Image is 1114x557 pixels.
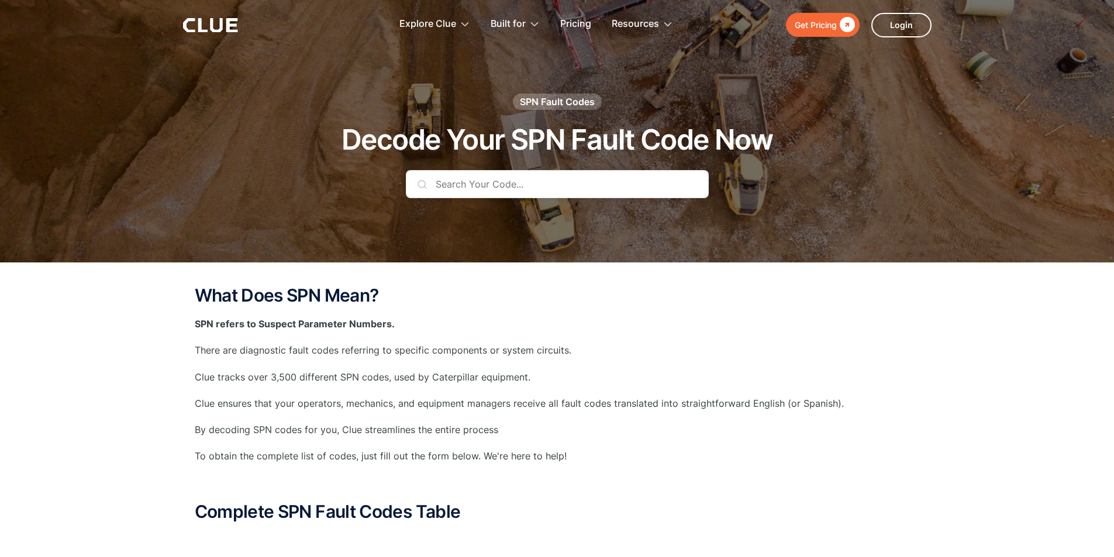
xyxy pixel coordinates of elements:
[195,475,920,490] p: ‍
[612,6,659,43] div: Resources
[195,343,920,358] p: There are diagnostic fault codes referring to specific components or system circuits.
[195,502,920,521] h2: Complete SPN Fault Codes Table
[195,396,920,411] p: Clue ensures that your operators, mechanics, and equipment managers receive all fault codes trans...
[837,18,855,32] div: 
[406,170,709,198] input: Search Your Code...
[786,13,860,37] a: Get Pricing
[871,13,932,37] a: Login
[399,6,456,43] div: Explore Clue
[491,6,526,43] div: Built for
[195,370,920,385] p: Clue tracks over 3,500 different SPN codes, used by Caterpillar equipment.
[195,286,920,305] h2: What Does SPN Mean?
[520,95,595,108] div: SPN Fault Codes
[795,18,837,32] div: Get Pricing
[195,423,920,437] p: By decoding SPN codes for you, Clue streamlines the entire process
[342,124,772,155] h1: Decode Your SPN Fault Code Now
[560,6,591,43] a: Pricing
[195,318,395,330] strong: SPN refers to Suspect Parameter Numbers.
[195,449,920,463] p: To obtain the complete list of codes, just fill out the form below. We're here to help!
